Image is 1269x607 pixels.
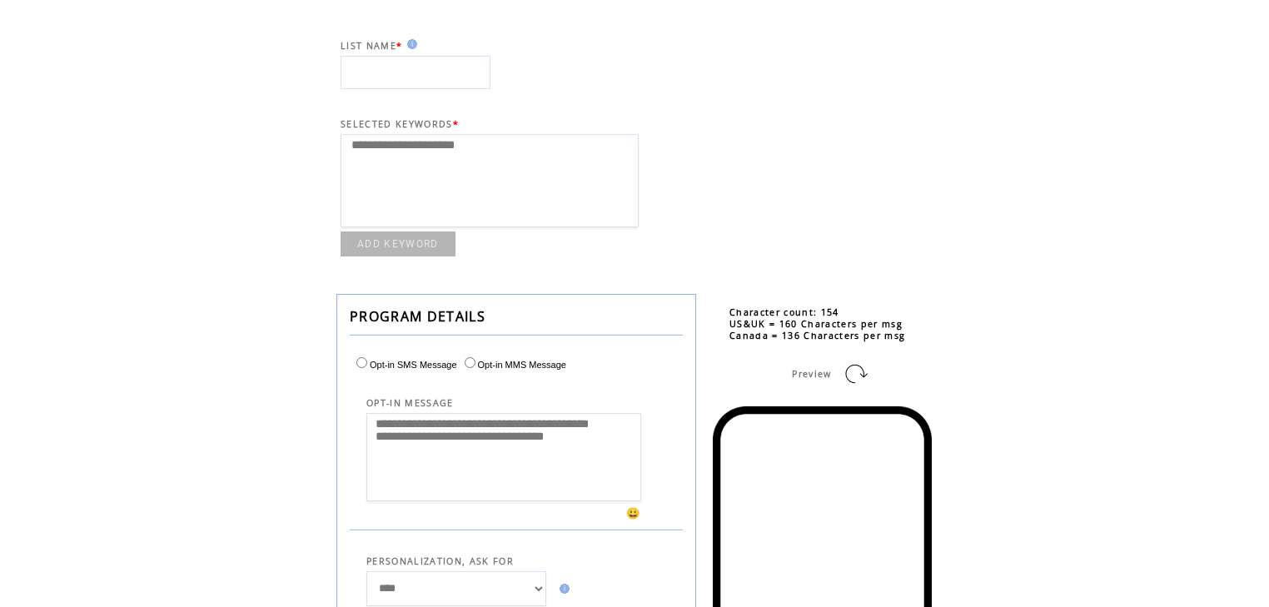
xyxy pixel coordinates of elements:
img: help.gif [402,39,417,49]
span: PROGRAM DETAILS [350,307,485,326]
input: Opt-in MMS Message [465,357,475,368]
span: 😀 [626,505,641,520]
a: ADD KEYWORD [341,231,455,256]
span: SELECTED KEYWORDS [341,118,453,130]
span: Character count: 154 [729,306,839,318]
label: Opt-in MMS Message [460,360,566,370]
span: Preview [792,368,831,380]
span: LIST NAME [341,40,396,52]
label: Opt-in SMS Message [352,360,457,370]
span: PERSONALIZATION, ASK FOR [366,555,514,567]
img: help.gif [555,584,570,594]
span: Canada = 136 Characters per msg [729,330,905,341]
input: Opt-in SMS Message [356,357,367,368]
span: OPT-IN MESSAGE [366,397,454,409]
span: US&UK = 160 Characters per msg [729,318,903,330]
